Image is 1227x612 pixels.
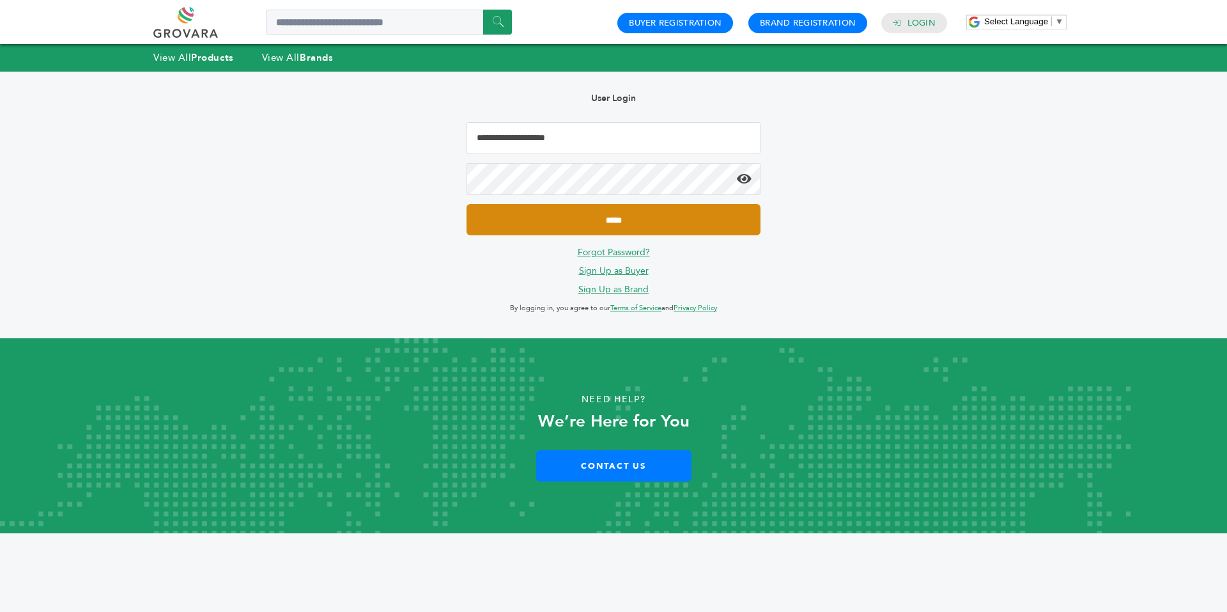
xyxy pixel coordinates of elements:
a: Forgot Password? [578,246,650,258]
span: Select Language [984,17,1048,26]
span: ​ [1051,17,1052,26]
a: Sign Up as Buyer [579,265,649,277]
strong: We’re Here for You [538,410,690,433]
a: Privacy Policy [674,303,717,313]
span: ▼ [1055,17,1063,26]
b: User Login [591,92,636,104]
strong: Brands [300,51,333,64]
a: View AllProducts [153,51,234,64]
a: View AllBrands [262,51,334,64]
a: Terms of Service [610,303,661,313]
input: Search a product or brand... [266,10,512,35]
input: Password [467,163,760,195]
input: Email Address [467,122,760,154]
a: Sign Up as Brand [578,283,649,295]
a: Login [907,17,936,29]
a: Brand Registration [760,17,856,29]
p: Need Help? [61,390,1166,409]
a: Select Language​ [984,17,1063,26]
strong: Products [191,51,233,64]
p: By logging in, you agree to our and [467,301,760,316]
a: Buyer Registration [629,17,722,29]
a: Contact Us [536,450,691,482]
